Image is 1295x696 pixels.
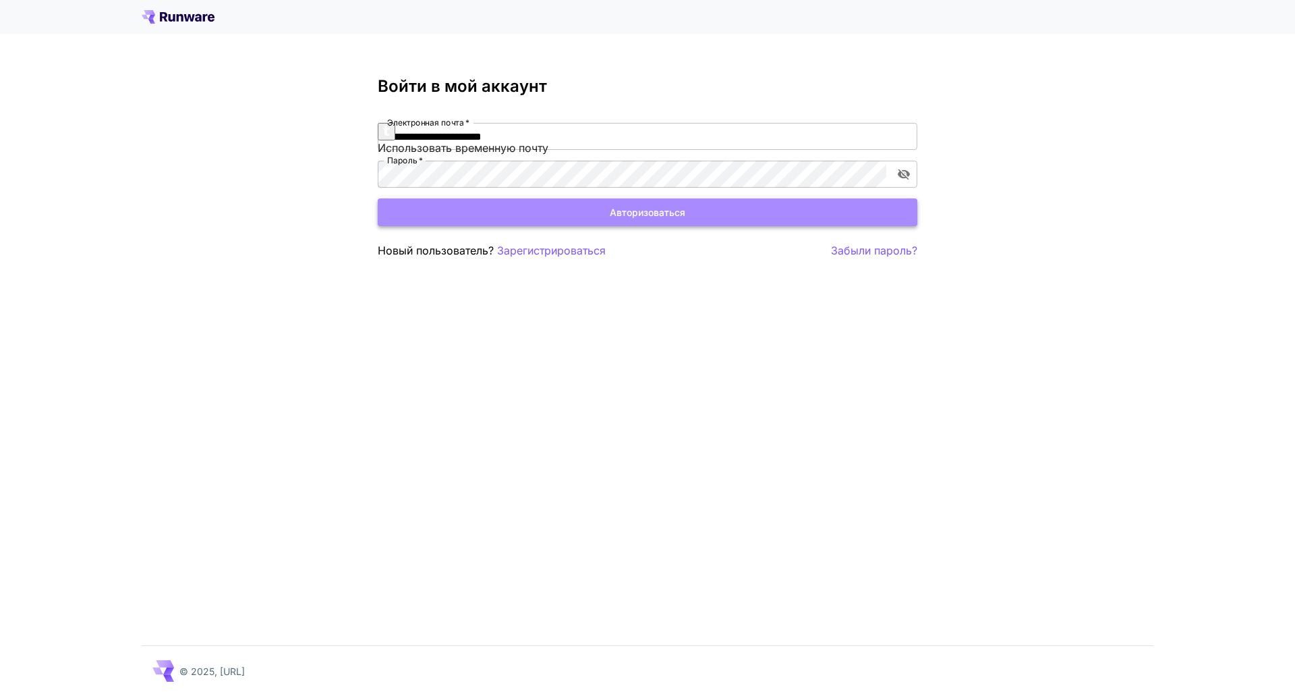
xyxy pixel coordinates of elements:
[831,242,917,259] button: Забыли пароль?
[497,242,606,259] button: Зарегистрироваться
[378,76,547,96] font: Войти в мой аккаунт
[378,244,494,257] font: Новый пользователь?
[497,244,606,257] font: Зарегистрироваться
[387,117,463,128] font: Электронная почта
[387,155,417,165] font: Пароль
[179,666,245,677] font: © 2025, [URL]
[831,244,917,257] font: Забыли пароль?
[378,198,917,226] button: Авторизоваться
[610,207,685,218] font: Авторизоваться
[892,162,916,186] button: включить видимость пароля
